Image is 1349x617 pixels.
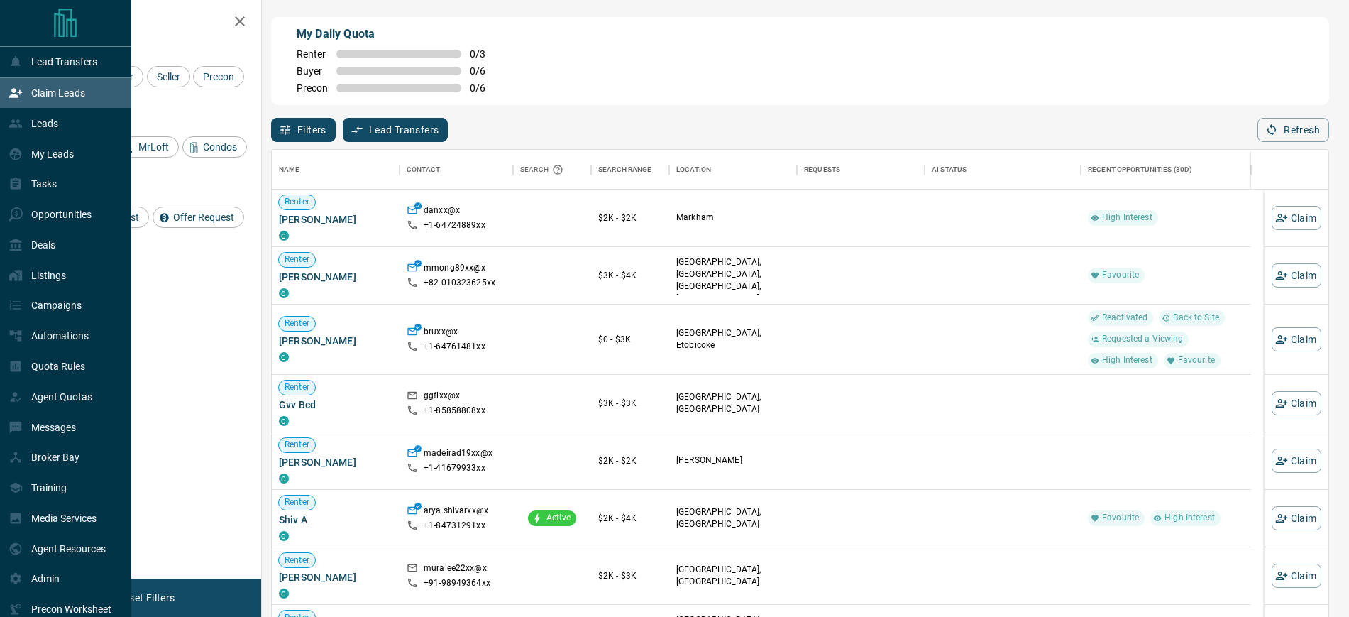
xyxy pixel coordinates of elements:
button: Claim [1272,391,1321,415]
span: Back to Site [1167,312,1225,324]
span: Reactivated [1096,312,1153,324]
span: Renter [279,555,315,567]
span: Offer Request [168,212,239,223]
button: Refresh [1257,118,1329,142]
p: arya.shivarxx@x [424,505,488,520]
div: Requests [797,150,925,190]
p: madeirad19xx@x [424,447,492,462]
div: Name [272,150,400,190]
div: Contact [400,150,513,190]
span: 0 / 6 [470,82,501,94]
button: Claim [1272,263,1321,288]
div: Recent Opportunities (30d) [1081,150,1251,190]
p: $2K - $4K [598,512,662,525]
h2: Filters [45,14,247,31]
p: bruxx@x [424,326,458,341]
span: 0 / 3 [470,48,501,60]
p: [GEOGRAPHIC_DATA], [GEOGRAPHIC_DATA] [676,564,790,588]
span: Renter [279,381,315,393]
p: [GEOGRAPHIC_DATA], Etobicoke [676,327,790,351]
p: My Daily Quota [297,26,501,43]
span: Shiv A [279,513,392,527]
p: danxx@x [424,204,460,219]
p: [GEOGRAPHIC_DATA], [GEOGRAPHIC_DATA] [676,506,790,530]
span: Condos [198,141,242,153]
div: Precon [193,66,244,87]
p: +82- 010323625xx [424,277,495,289]
button: Lead Transfers [343,118,448,142]
div: Contact [407,150,440,190]
p: $3K - $4K [598,269,662,282]
p: +1- 64761481xx [424,341,485,353]
button: Claim [1272,206,1321,230]
span: High Interest [1159,512,1221,524]
div: condos.ca [279,352,289,362]
span: 0 / 6 [470,65,501,77]
div: Requests [804,150,840,190]
p: +1- 64724889xx [424,219,485,231]
p: [GEOGRAPHIC_DATA], [GEOGRAPHIC_DATA] [676,391,790,415]
p: muralee22xx@x [424,562,487,577]
p: ggfixx@x [424,390,460,405]
div: Condos [182,136,247,158]
span: Active [541,512,576,524]
p: +1- 41679933xx [424,462,485,474]
div: AI Status [925,150,1081,190]
div: Recent Opportunities (30d) [1088,150,1192,190]
span: Renter [279,196,315,208]
span: [PERSON_NAME] [279,570,392,584]
div: condos.ca [279,589,289,599]
span: High Interest [1096,354,1158,366]
div: Seller [147,66,190,87]
span: Precon [198,71,239,82]
p: $2K - $2K [598,212,662,224]
div: Name [279,150,300,190]
span: Renter [279,317,315,329]
p: +1- 85858808xx [424,405,485,417]
span: Seller [152,71,185,82]
div: Search Range [598,150,652,190]
span: High Interest [1096,212,1158,224]
div: condos.ca [279,231,289,241]
p: mmong89xx@x [424,262,485,277]
span: [PERSON_NAME] [279,334,392,348]
p: +91- 98949364xx [424,577,490,589]
span: [PERSON_NAME] [279,270,392,284]
span: Renter [279,439,315,451]
span: Renter [279,496,315,508]
p: Markham [676,212,790,224]
button: Claim [1272,327,1321,351]
span: Gvv Bcd [279,398,392,412]
div: Offer Request [153,207,244,228]
p: $2K - $2K [598,454,662,467]
span: Precon [297,82,328,94]
span: [PERSON_NAME] [279,212,392,226]
button: Claim [1272,506,1321,530]
div: Location [669,150,797,190]
p: $2K - $3K [598,569,662,582]
div: condos.ca [279,288,289,298]
div: condos.ca [279,531,289,541]
span: Favourite [1096,512,1145,524]
button: Reset Filters [108,586,184,610]
div: condos.ca [279,474,289,484]
span: Requested a Viewing [1096,333,1189,345]
p: +1- 84731291xx [424,520,485,532]
button: Claim [1272,449,1321,473]
span: Renter [279,253,315,266]
span: [PERSON_NAME] [279,455,392,469]
p: [GEOGRAPHIC_DATA], [GEOGRAPHIC_DATA], [GEOGRAPHIC_DATA], [GEOGRAPHIC_DATA] [676,256,790,305]
p: $3K - $3K [598,397,662,410]
span: Buyer [297,65,328,77]
p: [PERSON_NAME] [676,454,790,466]
div: Search [520,150,567,190]
div: condos.ca [279,416,289,426]
span: Favourite [1096,269,1145,281]
button: Claim [1272,564,1321,588]
span: Favourite [1172,354,1221,366]
div: Search Range [591,150,669,190]
div: MrLoft [118,136,179,158]
div: Location [676,150,711,190]
p: $0 - $3K [598,333,662,346]
span: MrLoft [133,141,174,153]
